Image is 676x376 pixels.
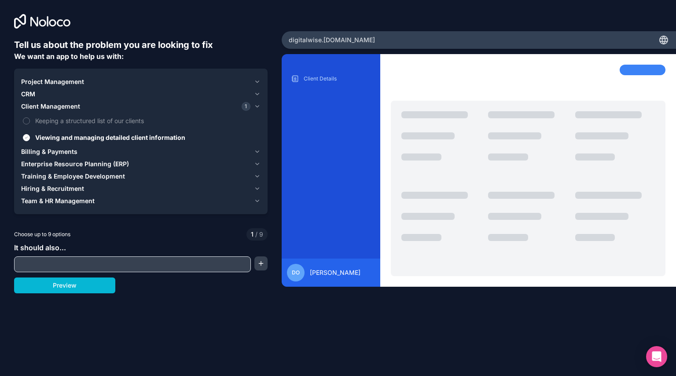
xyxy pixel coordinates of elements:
[289,36,375,44] span: digitalwise .[DOMAIN_NAME]
[242,102,250,111] span: 1
[21,88,261,100] button: CRM
[21,195,261,207] button: Team & HR Management
[21,90,35,99] span: CRM
[21,170,261,183] button: Training & Employee Development
[14,230,70,238] span: Choose up to 9 options
[255,230,257,238] span: /
[21,76,261,88] button: Project Management
[21,113,261,146] div: Client Management1
[21,184,84,193] span: Hiring & Recruitment
[289,72,373,251] div: scrollable content
[21,183,261,195] button: Hiring & Recruitment
[21,146,261,158] button: Billing & Payments
[310,268,360,277] span: [PERSON_NAME]
[21,197,95,205] span: Team & HR Management
[23,117,30,124] button: Keeping a structured list of our clients
[14,39,268,51] h6: Tell us about the problem you are looking to fix
[35,133,259,142] span: Viewing and managing detailed client information
[304,75,371,82] p: Client Details
[21,77,84,86] span: Project Management
[23,134,30,141] button: Viewing and managing detailed client information
[253,230,263,239] span: 9
[646,346,667,367] div: Open Intercom Messenger
[14,52,124,61] span: We want an app to help us with:
[292,269,300,276] span: DO
[21,102,80,111] span: Client Management
[21,160,129,168] span: Enterprise Resource Planning (ERP)
[21,158,261,170] button: Enterprise Resource Planning (ERP)
[251,230,253,239] span: 1
[35,116,259,125] span: Keeping a structured list of our clients
[14,243,66,252] span: It should also...
[21,172,125,181] span: Training & Employee Development
[14,277,115,293] button: Preview
[21,147,77,156] span: Billing & Payments
[21,100,261,113] button: Client Management1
